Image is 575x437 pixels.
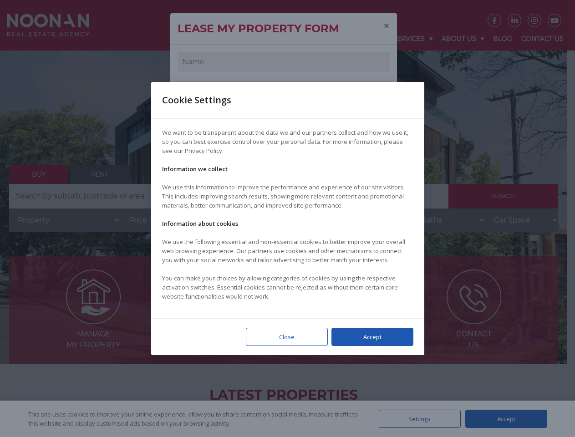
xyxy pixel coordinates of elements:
p: We want to be transparent about the data we and our partners collect and how we use it, so you ca... [162,128,413,155]
p: You can make your choices by allowing categories of cookies by using the respective activation sw... [162,274,413,301]
strong: Information about cookies [162,219,238,228]
p: We use the following essential and non-essential cookies to better improve your overall web brows... [162,237,413,264]
div: Close [246,328,328,346]
div: Cookie Settings [162,82,242,118]
strong: Information we collect [162,165,228,173]
div: Accept [331,328,413,346]
p: We use this information to improve the performance and experience of our site visitors. This incl... [162,183,413,210]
